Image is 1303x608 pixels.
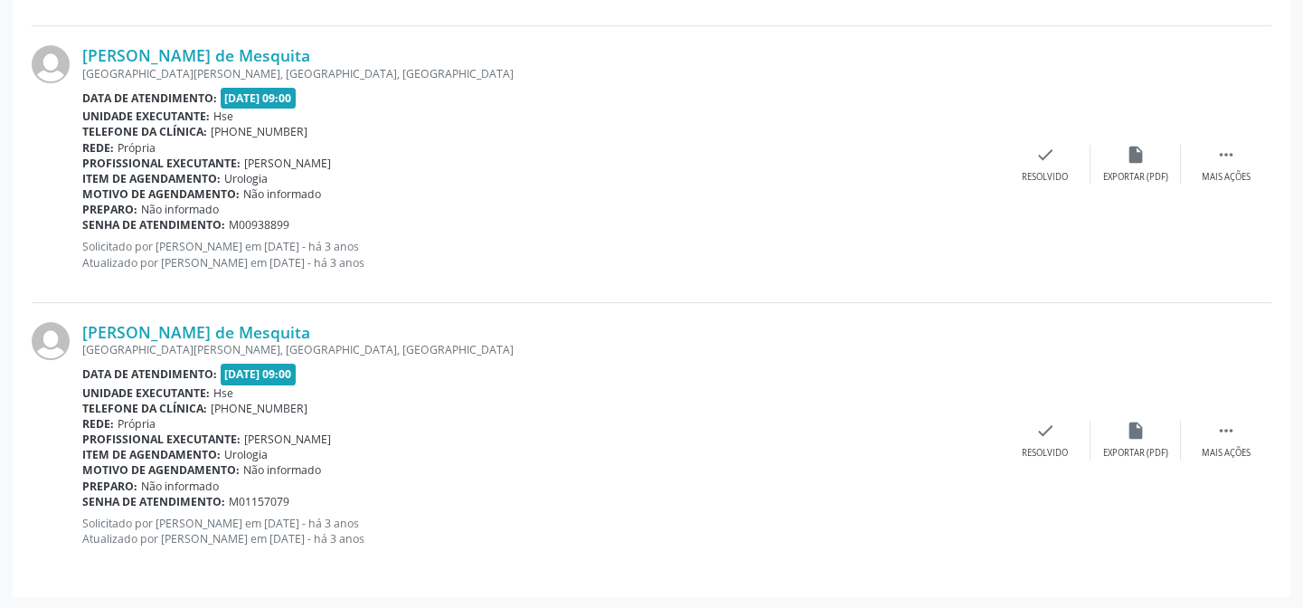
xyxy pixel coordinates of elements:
b: Preparo: [82,202,137,217]
div: [GEOGRAPHIC_DATA][PERSON_NAME], [GEOGRAPHIC_DATA], [GEOGRAPHIC_DATA] [82,342,1000,357]
div: Mais ações [1202,171,1251,184]
i: check [1035,421,1055,441]
b: Senha de atendimento: [82,217,225,233]
b: Unidade executante: [82,385,210,401]
i:  [1216,421,1236,441]
span: Urologia [224,171,268,186]
img: img [32,45,70,83]
b: Telefone da clínica: [82,401,207,416]
span: Hse [213,109,233,124]
span: Não informado [141,479,219,494]
div: Exportar (PDF) [1103,447,1168,460]
span: Não informado [243,186,321,202]
b: Rede: [82,416,114,432]
span: M00938899 [229,217,289,233]
b: Motivo de agendamento: [82,186,240,202]
b: Data de atendimento: [82,366,217,382]
i: insert_drive_file [1126,421,1146,441]
span: [PERSON_NAME] [244,156,331,171]
i: check [1035,145,1055,165]
b: Senha de atendimento: [82,494,225,509]
span: [PERSON_NAME] [244,432,331,447]
i: insert_drive_file [1126,145,1146,165]
a: [PERSON_NAME] de Mesquita [82,322,310,342]
p: Solicitado por [PERSON_NAME] em [DATE] - há 3 anos Atualizado por [PERSON_NAME] em [DATE] - há 3 ... [82,516,1000,546]
span: Própria [118,140,156,156]
span: [DATE] 09:00 [221,88,297,109]
a: [PERSON_NAME] de Mesquita [82,45,310,65]
i:  [1216,145,1236,165]
span: Urologia [224,447,268,462]
span: [PHONE_NUMBER] [211,124,307,139]
div: Resolvido [1022,447,1068,460]
div: Exportar (PDF) [1103,171,1168,184]
div: Resolvido [1022,171,1068,184]
span: Própria [118,416,156,432]
span: Não informado [141,202,219,217]
span: [PHONE_NUMBER] [211,401,307,416]
b: Preparo: [82,479,137,494]
span: [DATE] 09:00 [221,364,297,385]
span: Hse [213,385,233,401]
b: Profissional executante: [82,156,241,171]
div: Mais ações [1202,447,1251,460]
b: Rede: [82,140,114,156]
span: Não informado [243,462,321,478]
p: Solicitado por [PERSON_NAME] em [DATE] - há 3 anos Atualizado por [PERSON_NAME] em [DATE] - há 3 ... [82,239,1000,270]
b: Telefone da clínica: [82,124,207,139]
div: [GEOGRAPHIC_DATA][PERSON_NAME], [GEOGRAPHIC_DATA], [GEOGRAPHIC_DATA] [82,66,1000,81]
b: Item de agendamento: [82,447,221,462]
b: Unidade executante: [82,109,210,124]
img: img [32,322,70,360]
b: Profissional executante: [82,432,241,447]
b: Motivo de agendamento: [82,462,240,478]
span: M01157079 [229,494,289,509]
b: Data de atendimento: [82,90,217,106]
b: Item de agendamento: [82,171,221,186]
